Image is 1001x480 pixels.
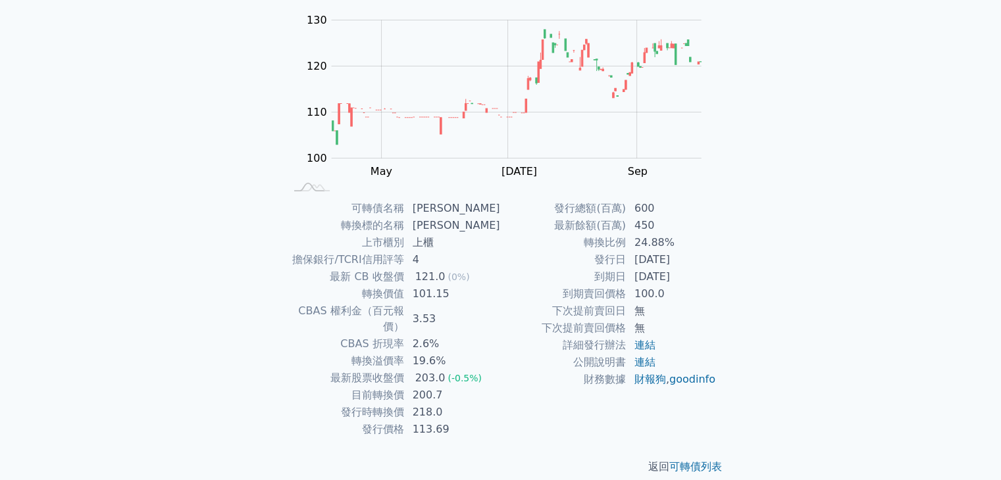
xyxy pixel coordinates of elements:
[634,373,666,385] a: 財報狗
[627,302,717,320] td: 無
[634,339,655,351] a: 連結
[501,320,627,337] td: 下次提前賣回價格
[627,251,717,268] td: [DATE]
[501,371,627,388] td: 財務數據
[501,165,537,178] tspan: [DATE]
[627,234,717,251] td: 24.88%
[405,335,501,352] td: 2.6%
[285,217,405,234] td: 轉換標的名稱
[501,354,627,371] td: 公開說明書
[285,370,405,387] td: 最新股票收盤價
[669,460,722,473] a: 可轉債列表
[448,272,469,282] span: (0%)
[285,268,405,285] td: 最新 CB 收盤價
[627,320,717,337] td: 無
[405,404,501,421] td: 218.0
[285,352,405,370] td: 轉換溢價率
[501,285,627,302] td: 到期賣回價格
[501,234,627,251] td: 轉換比例
[307,152,327,164] tspan: 100
[405,285,501,302] td: 101.15
[285,387,405,404] td: 目前轉換價
[627,217,717,234] td: 450
[405,387,501,404] td: 200.7
[285,404,405,421] td: 發行時轉換價
[501,200,627,217] td: 發行總額(百萬)
[627,200,717,217] td: 600
[405,421,501,438] td: 113.69
[285,285,405,302] td: 轉換價值
[501,302,627,320] td: 下次提前賣回日
[285,335,405,352] td: CBAS 折現率
[501,217,627,234] td: 最新餘額(百萬)
[405,251,501,268] td: 4
[413,370,448,386] div: 203.0
[627,268,717,285] td: [DATE]
[627,285,717,302] td: 100.0
[627,371,717,388] td: ,
[501,268,627,285] td: 到期日
[307,60,327,72] tspan: 120
[405,234,501,251] td: 上櫃
[285,421,405,438] td: 發行價格
[299,14,721,178] g: Chart
[405,200,501,217] td: [PERSON_NAME]
[501,337,627,354] td: 詳細發行辦法
[405,217,501,234] td: [PERSON_NAME]
[501,251,627,268] td: 發行日
[405,352,501,370] td: 19.6%
[285,200,405,217] td: 可轉債名稱
[448,373,482,383] span: (-0.5%)
[307,14,327,26] tspan: 130
[285,302,405,335] td: CBAS 權利金（百元報價）
[413,269,448,285] div: 121.0
[285,251,405,268] td: 擔保銀行/TCRI信用評等
[285,234,405,251] td: 上市櫃別
[634,356,655,368] a: 連結
[405,302,501,335] td: 3.53
[669,373,715,385] a: goodinfo
[269,459,732,475] p: 返回
[628,165,648,178] tspan: Sep
[371,165,392,178] tspan: May
[307,106,327,118] tspan: 110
